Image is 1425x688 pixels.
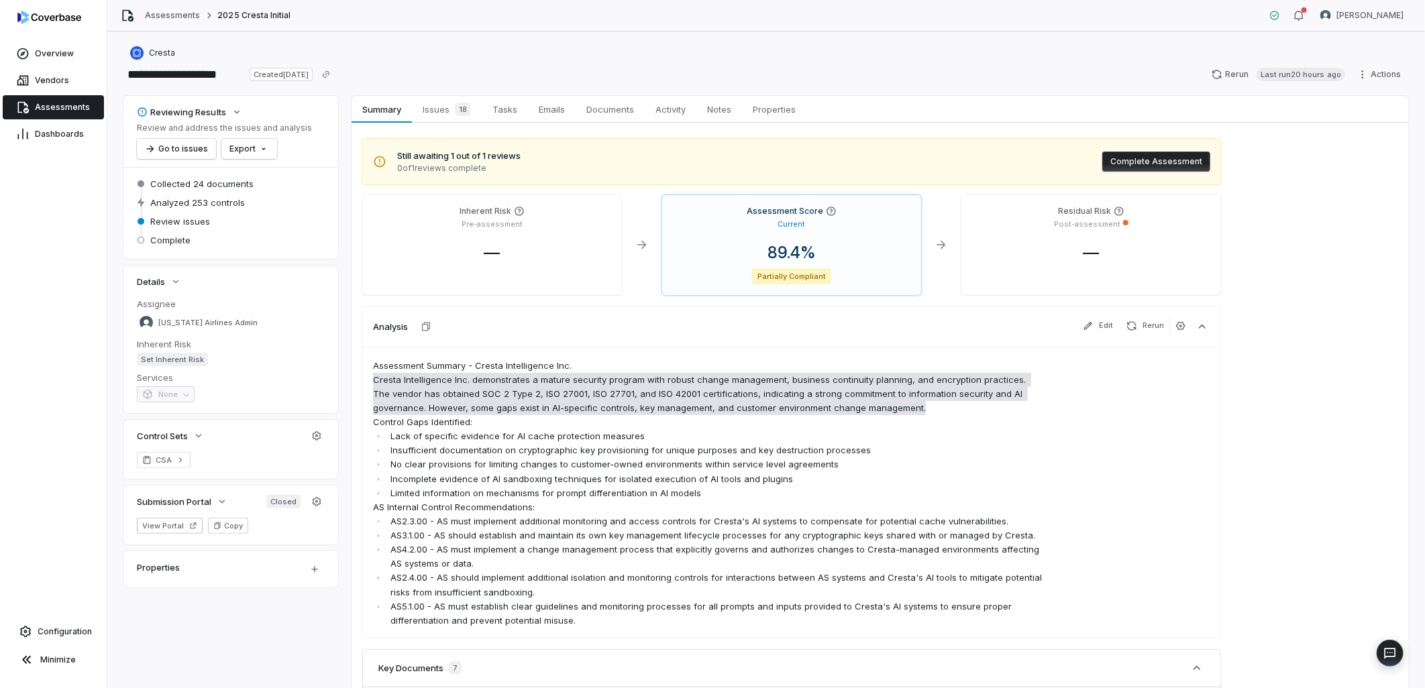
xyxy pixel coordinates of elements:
li: AS2.4.00 - AS should implement additional isolation and monitoring controls for interactions betw... [387,571,1043,599]
li: Lack of specific evidence for AI cache protection measures [387,429,1043,443]
span: Configuration [38,626,92,637]
li: AS5.1.00 - AS must establish clear guidelines and monitoring processes for all prompts and inputs... [387,599,1043,628]
h4: Inherent Risk [460,206,511,217]
img: Raquel Wilson avatar [1320,10,1331,21]
button: Rerun [1121,318,1169,334]
img: Alaska Airlines Admin avatar [140,316,153,329]
span: Assessments [35,102,90,113]
h4: Residual Risk [1058,206,1111,217]
span: — [473,243,511,262]
span: Review issues [150,215,210,227]
span: 18 [455,103,471,116]
a: Dashboards [3,122,104,146]
li: AS2.3.00 - AS must implement additional monitoring and access controls for Cresta's AI systems to... [387,514,1043,528]
button: Control Sets [133,424,208,448]
div: Reviewing Results [137,106,226,118]
li: Incomplete evidence of AI sandboxing techniques for isolated execution of AI tools and plugins [387,472,1043,486]
span: Documents [581,101,639,118]
button: Actions [1353,64,1409,84]
p: AS Internal Control Recommendations: [373,500,1043,514]
span: [US_STATE] Airlines Admin [158,318,258,328]
span: Properties [747,101,801,118]
span: CSA [156,455,172,465]
span: Issues [417,100,476,119]
button: Edit [1077,318,1118,334]
dt: Assignee [137,298,325,310]
span: [PERSON_NAME] [1336,10,1404,21]
span: Closed [266,495,301,508]
button: https://cresta.com/Cresta [126,41,179,65]
button: Export [221,139,277,159]
button: Copy [208,518,248,534]
p: Post-assessment [1054,219,1120,229]
button: Details [133,270,185,294]
span: Dashboards [35,129,84,139]
span: Overview [35,48,74,59]
span: Analyzed 253 controls [150,196,245,209]
span: Created [DATE] [250,68,313,81]
a: Assessments [145,10,200,21]
span: 0 of 1 reviews complete [397,163,521,174]
button: RerunLast run20 hours ago [1204,64,1353,84]
h4: Assessment Score [747,206,823,217]
span: Control Sets [137,430,188,442]
button: Raquel Wilson avatar[PERSON_NAME] [1312,5,1412,25]
button: Reviewing Results [133,100,246,124]
button: Submission Portal [133,490,231,514]
span: — [1073,243,1110,262]
p: Review and address the issues and analysis [137,123,312,133]
span: Partially Compliant [752,268,832,284]
span: Summary [357,101,406,118]
span: Still awaiting 1 out of 1 reviews [397,150,521,163]
p: Current [778,219,805,229]
button: View Portal [137,518,203,534]
span: Set Inherent Risk [137,353,208,366]
span: Last run 20 hours ago [1257,68,1345,81]
p: Pre-assessment [462,219,523,229]
dt: Services [137,371,325,384]
li: No clear provisions for limiting changes to customer-owned environments within service level agre... [387,457,1043,471]
button: Go to issues [137,139,216,159]
span: Emails [533,101,570,118]
span: Submission Portal [137,496,211,508]
span: Activity [650,101,691,118]
span: Collected 24 documents [150,178,254,190]
a: Vendors [3,68,104,93]
p: Cresta Intelligence Inc. demonstrates a mature security program with robust change management, bu... [373,373,1043,415]
span: 2025 Cresta Initial [217,10,291,21]
p: Assessment Summary - Cresta Intelligence Inc. [373,359,1043,373]
a: Overview [3,42,104,66]
button: Copy link [314,62,338,87]
li: AS3.1.00 - AS should establish and maintain its own key management lifecycle processes for any cr... [387,528,1043,542]
span: Minimize [40,654,76,665]
span: Complete [150,234,191,246]
span: Notes [702,101,737,118]
li: AS4.2.00 - AS must implement a change management process that explicitly governs and authorizes c... [387,542,1043,571]
h3: Analysis [373,321,408,333]
a: Configuration [5,620,101,644]
span: Cresta [149,48,175,58]
span: Tasks [487,101,523,118]
span: Details [137,276,165,288]
li: Limited information on mechanisms for prompt differentiation in AI models [387,486,1043,500]
dt: Inherent Risk [137,338,325,350]
span: 89.4 % [757,243,827,262]
a: Assessments [3,95,104,119]
button: Complete Assessment [1102,152,1210,172]
h3: Key Documents [378,662,443,674]
button: Minimize [5,646,101,673]
p: Control Gaps Identified: [373,415,1043,429]
img: logo-D7KZi-bG.svg [17,11,81,24]
li: Insufficient documentation on cryptographic key provisioning for unique purposes and key destruct... [387,443,1043,457]
span: Vendors [35,75,69,86]
span: 7 [449,661,462,675]
a: CSA [137,452,191,468]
